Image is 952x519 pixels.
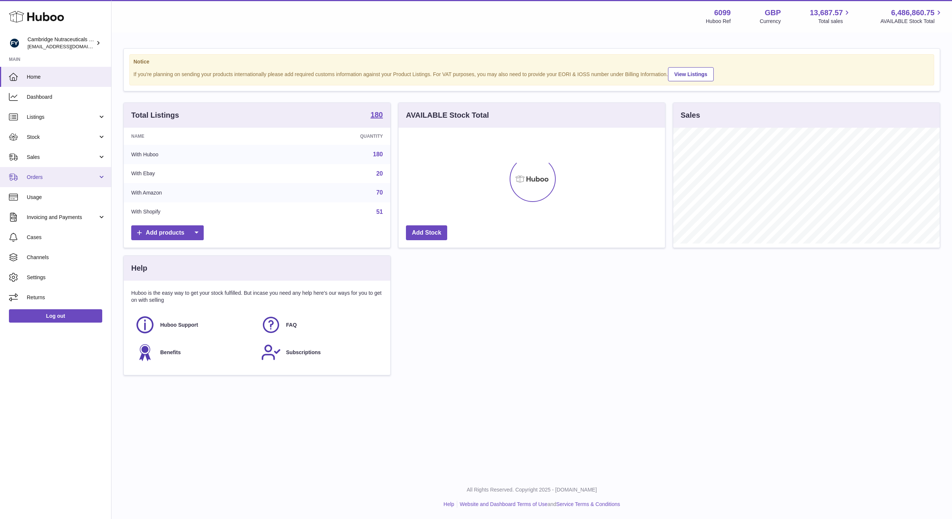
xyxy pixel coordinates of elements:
a: Help [443,501,454,507]
th: Name [124,128,270,145]
span: Invoicing and Payments [27,214,98,221]
span: FAQ [286,321,297,329]
a: 70 [376,189,383,196]
a: Add products [131,225,204,241]
div: If you're planning on sending your products internationally please add required customs informati... [133,66,930,81]
span: Returns [27,294,106,301]
strong: Notice [133,58,930,65]
div: Currency [760,18,781,25]
td: With Huboo [124,145,270,164]
span: [EMAIL_ADDRESS][DOMAIN_NAME] [28,43,109,49]
a: Service Terms & Conditions [556,501,620,507]
h3: Total Listings [131,110,179,120]
span: Channels [27,254,106,261]
span: Sales [27,154,98,161]
h3: AVAILABLE Stock Total [406,110,489,120]
span: Dashboard [27,94,106,101]
a: Huboo Support [135,315,254,335]
td: With Shopify [124,202,270,222]
strong: GBP [765,8,781,18]
span: Subscriptions [286,349,321,356]
a: FAQ [261,315,380,335]
img: huboo@camnutra.com [9,37,20,49]
a: 20 [376,170,383,177]
span: AVAILABLE Stock Total [880,18,943,25]
span: Cases [27,234,106,241]
span: Benefits [160,349,181,356]
span: Home [27,74,106,81]
a: 51 [376,209,383,215]
a: 180 [371,111,383,120]
span: Stock [27,134,98,141]
span: Usage [27,194,106,201]
span: Listings [27,114,98,121]
span: Huboo Support [160,321,198,329]
strong: 180 [371,111,383,118]
a: Benefits [135,342,254,362]
p: All Rights Reserved. Copyright 2025 - [DOMAIN_NAME] [117,486,946,493]
p: Huboo is the easy way to get your stock fulfilled. But incase you need any help here's our ways f... [131,290,383,304]
span: Orders [27,174,98,181]
div: Cambridge Nutraceuticals Ltd [28,36,94,50]
span: Settings [27,274,106,281]
th: Quantity [270,128,390,145]
li: and [457,501,620,508]
a: Subscriptions [261,342,380,362]
h3: Help [131,263,147,273]
td: With Amazon [124,183,270,202]
div: Huboo Ref [706,18,731,25]
a: View Listings [668,67,714,81]
a: 13,687.57 Total sales [810,8,851,25]
a: Add Stock [406,225,447,241]
a: Website and Dashboard Terms of Use [460,501,548,507]
a: 6,486,860.75 AVAILABLE Stock Total [880,8,943,25]
td: With Ebay [124,164,270,183]
a: Log out [9,309,102,323]
h3: Sales [681,110,700,120]
span: 13,687.57 [810,8,843,18]
span: 6,486,860.75 [891,8,935,18]
strong: 6099 [714,8,731,18]
span: Total sales [818,18,851,25]
a: 180 [373,151,383,157]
